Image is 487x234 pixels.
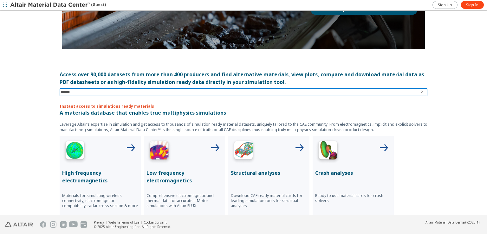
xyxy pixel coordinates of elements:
[5,222,33,227] img: Altair Engineering
[146,139,172,164] img: Low Frequency Icon
[60,136,141,217] button: High Frequency IconHigh frequency electromagneticsMaterials for simulating wireless connectivity,...
[108,220,139,225] a: Website Terms of Use
[10,2,91,8] img: Altair Material Data Center
[62,193,138,208] p: Materials for simulating wireless connectivity, electromagnetic compatibility, radar cross sectio...
[144,220,167,225] a: Cookie Consent
[62,139,88,164] img: High Frequency Icon
[425,220,465,225] span: Altair Material Data Center
[10,2,106,8] div: (Guest)
[94,220,104,225] a: Privacy
[231,169,307,177] p: Structural analyses
[231,139,256,164] img: Structural Analyses Icon
[315,139,341,164] img: Crash Analyses Icon
[425,220,479,225] div: (v2025.1)
[60,122,427,132] p: Leverage Altair’s expertise in simulation and get access to thousands of simulation ready materia...
[432,1,458,9] a: Sign Up
[417,88,427,96] button: Clear text
[461,1,484,9] a: Sign In
[62,169,138,184] p: High frequency electromagnetics
[60,71,427,86] div: Access over 90,000 datasets from more than 400 producers and find alternative materials, view plo...
[60,109,427,117] p: A materials database that enables true multiphysics simulations
[146,169,223,184] p: Low frequency electromagnetics
[144,136,225,217] button: Low Frequency IconLow frequency electromagneticsComprehensive electromagnetic and thermal data fo...
[60,104,427,109] p: Instant access to simulations ready materials
[438,3,452,8] span: Sign Up
[146,193,223,208] p: Comprehensive electromagnetic and thermal data for accurate e-Motor simulations with Altair FLUX
[94,225,171,229] div: © 2025 Altair Engineering, Inc. All Rights Reserved.
[315,193,391,203] p: Ready to use material cards for crash solvers
[231,193,307,208] p: Download CAE ready material cards for leading simulation tools for structual analyses
[313,136,394,217] button: Crash Analyses IconCrash analysesReady to use material cards for crash solvers
[315,169,391,177] p: Crash analyses
[466,3,478,8] span: Sign In
[228,136,309,217] button: Structural Analyses IconStructural analysesDownload CAE ready material cards for leading simulati...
